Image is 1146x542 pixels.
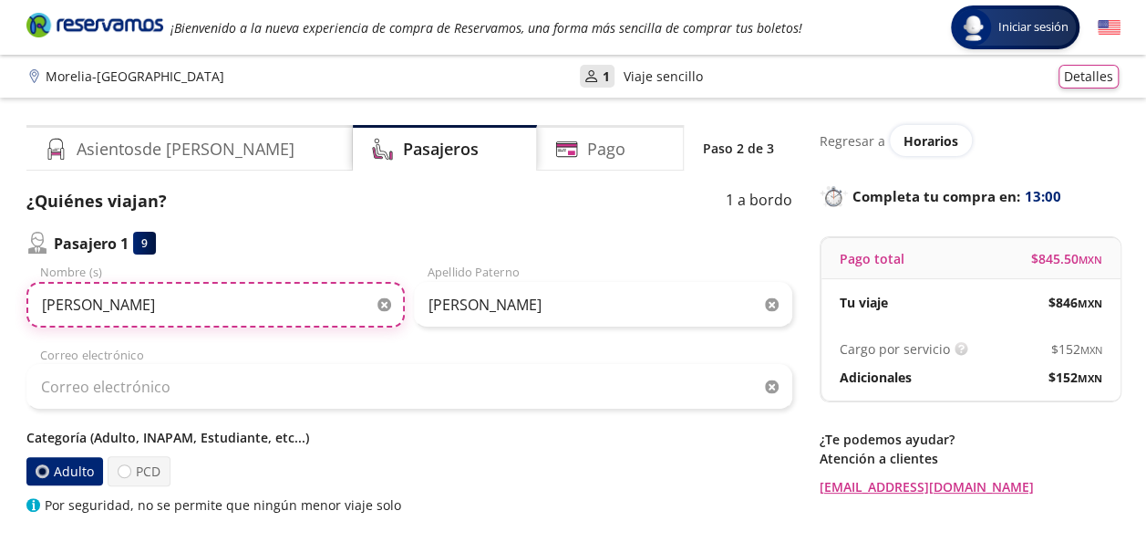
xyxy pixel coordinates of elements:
[991,18,1076,36] span: Iniciar sesión
[1079,253,1102,266] small: MXN
[840,368,912,387] p: Adicionales
[820,430,1120,449] p: ¿Te podemos ayudar?
[624,67,703,86] p: Viaje sencillo
[26,11,163,38] i: Brand Logo
[1058,65,1119,89] button: Detalles
[1098,16,1120,39] button: English
[45,495,401,515] p: Por seguridad, no se permite que ningún menor viaje solo
[820,131,885,151] p: Regresar a
[587,137,625,162] h4: Pago
[840,249,904,268] p: Pago total
[414,282,792,328] input: Apellido Paterno
[108,456,170,486] label: PCD
[1051,339,1102,359] span: $ 152
[726,189,792,214] p: 1 a bordo
[1031,249,1102,268] span: $ 845.50
[403,137,479,162] h4: Pasajeros
[1025,186,1061,207] span: 13:00
[820,477,1120,496] a: [EMAIL_ADDRESS][DOMAIN_NAME]
[133,232,156,255] div: 9
[77,137,294,162] h4: Asientos de [PERSON_NAME]
[26,428,792,447] p: Categoría (Adulto, INAPAM, Estudiante, etc...)
[603,67,610,86] p: 1
[170,19,802,36] em: ¡Bienvenido a la nueva experiencia de compra de Reservamos, una forma más sencilla de comprar tus...
[26,364,792,410] input: Correo electrónico
[1080,343,1102,357] small: MXN
[703,139,774,158] p: Paso 2 de 3
[820,183,1120,209] p: Completa tu compra en :
[54,233,129,255] p: Pasajero 1
[840,339,950,359] p: Cargo por servicio
[1048,368,1102,387] span: $ 152
[26,282,405,328] input: Nombre (s)
[903,132,958,150] span: Horarios
[1078,297,1102,310] small: MXN
[820,449,1120,468] p: Atención a clientes
[1078,371,1102,385] small: MXN
[840,293,888,312] p: Tu viaje
[820,125,1120,156] div: Regresar a ver horarios
[1048,293,1102,312] span: $ 846
[46,67,224,86] p: Morelia - [GEOGRAPHIC_DATA]
[26,457,102,485] label: Adulto
[26,189,167,214] p: ¿Quiénes viajan?
[26,11,163,44] a: Brand Logo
